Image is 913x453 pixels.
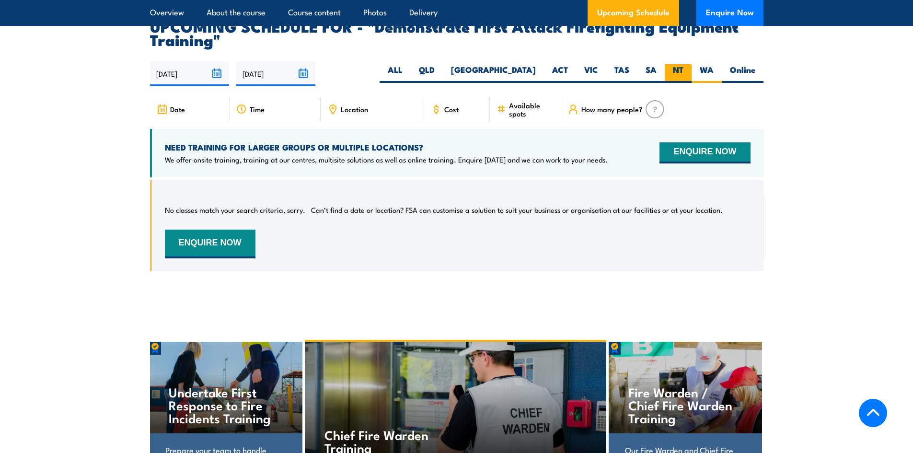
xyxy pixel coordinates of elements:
[165,205,305,215] p: No classes match your search criteria, sorry.
[692,64,722,83] label: WA
[628,385,742,424] h4: Fire Warden / Chief Fire Warden Training
[169,385,282,424] h4: Undertake First Response to Fire Incidents Training
[170,105,185,113] span: Date
[165,155,608,164] p: We offer onsite training, training at our centres, multisite solutions as well as online training...
[443,64,544,83] label: [GEOGRAPHIC_DATA]
[576,64,606,83] label: VIC
[165,142,608,152] h4: NEED TRAINING FOR LARGER GROUPS OR MULTIPLE LOCATIONS?
[311,205,723,215] p: Can’t find a date or location? FSA can customise a solution to suit your business or organisation...
[606,64,637,83] label: TAS
[637,64,665,83] label: SA
[341,105,368,113] span: Location
[509,101,555,117] span: Available spots
[665,64,692,83] label: NT
[150,19,763,46] h2: UPCOMING SCHEDULE FOR - "Demonstrate First Attack Firefighting Equipment Training"
[581,105,643,113] span: How many people?
[165,230,255,258] button: ENQUIRE NOW
[722,64,763,83] label: Online
[150,61,229,86] input: From date
[444,105,459,113] span: Cost
[659,142,750,163] button: ENQUIRE NOW
[411,64,443,83] label: QLD
[544,64,576,83] label: ACT
[250,105,265,113] span: Time
[236,61,315,86] input: To date
[380,64,411,83] label: ALL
